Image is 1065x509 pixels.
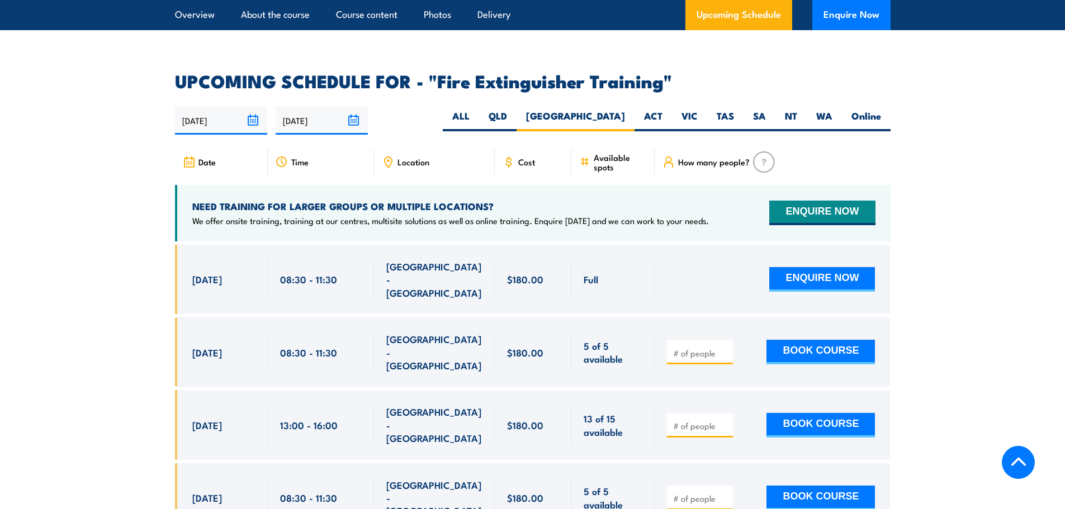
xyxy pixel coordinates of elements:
[276,106,368,135] input: To date
[673,420,729,431] input: # of people
[192,418,222,431] span: [DATE]
[507,418,543,431] span: $180.00
[479,110,517,131] label: QLD
[594,153,647,172] span: Available spots
[518,157,535,167] span: Cost
[842,110,891,131] label: Online
[192,215,709,226] p: We offer onsite training, training at our centres, multisite solutions as well as online training...
[280,273,337,286] span: 08:30 - 11:30
[507,346,543,359] span: $180.00
[517,110,635,131] label: [GEOGRAPHIC_DATA]
[192,346,222,359] span: [DATE]
[192,491,222,504] span: [DATE]
[175,73,891,88] h2: UPCOMING SCHEDULE FOR - "Fire Extinguisher Training"
[507,273,543,286] span: $180.00
[386,260,482,299] span: [GEOGRAPHIC_DATA] - [GEOGRAPHIC_DATA]
[678,157,750,167] span: How many people?
[584,339,642,365] span: 5 of 5 available
[766,340,875,364] button: BOOK COURSE
[635,110,672,131] label: ACT
[386,332,482,372] span: [GEOGRAPHIC_DATA] - [GEOGRAPHIC_DATA]
[397,157,429,167] span: Location
[280,346,337,359] span: 08:30 - 11:30
[507,491,543,504] span: $180.00
[769,267,875,292] button: ENQUIRE NOW
[707,110,744,131] label: TAS
[766,413,875,437] button: BOOK COURSE
[280,418,338,431] span: 13:00 - 16:00
[775,110,807,131] label: NT
[443,110,479,131] label: ALL
[673,348,729,359] input: # of people
[673,493,729,504] input: # of people
[744,110,775,131] label: SA
[192,200,709,212] h4: NEED TRAINING FOR LARGER GROUPS OR MULTIPLE LOCATIONS?
[386,405,482,444] span: [GEOGRAPHIC_DATA] - [GEOGRAPHIC_DATA]
[584,273,598,286] span: Full
[291,157,309,167] span: Time
[769,201,875,225] button: ENQUIRE NOW
[198,157,216,167] span: Date
[175,106,267,135] input: From date
[280,491,337,504] span: 08:30 - 11:30
[672,110,707,131] label: VIC
[192,273,222,286] span: [DATE]
[807,110,842,131] label: WA
[584,412,642,438] span: 13 of 15 available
